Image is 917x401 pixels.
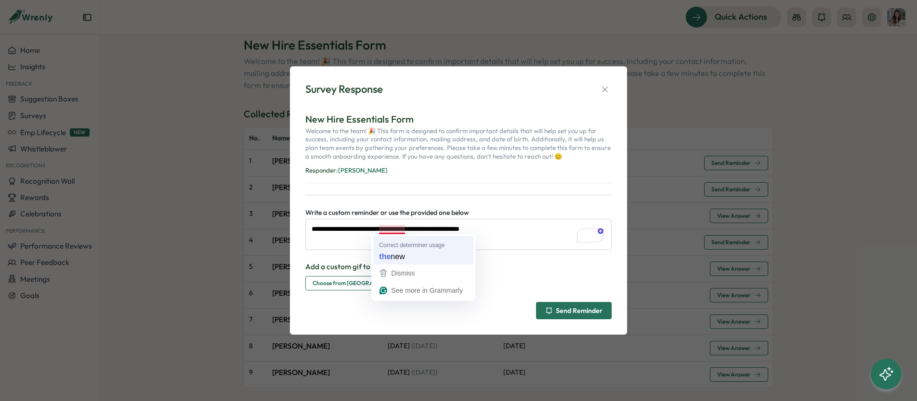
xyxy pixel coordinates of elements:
[305,127,612,164] p: Welcome to the team! 🎉 This form is designed to confirm important details that will help set you ...
[338,166,388,174] span: [PERSON_NAME]
[305,276,415,290] button: Choose from [GEOGRAPHIC_DATA]
[305,112,612,127] p: New Hire Essentials Form
[305,262,418,272] p: Add a custom gif to your message
[536,302,612,319] button: Send Reminder
[305,219,612,250] textarea: To enrich screen reader interactions, please activate Accessibility in Grammarly extension settings
[313,276,407,290] span: Choose from [GEOGRAPHIC_DATA]
[305,208,469,218] label: Write a custom reminder or use the provided one below
[545,307,603,314] div: Send Reminder
[305,82,383,97] div: Survey Response
[305,166,338,174] span: Responder:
